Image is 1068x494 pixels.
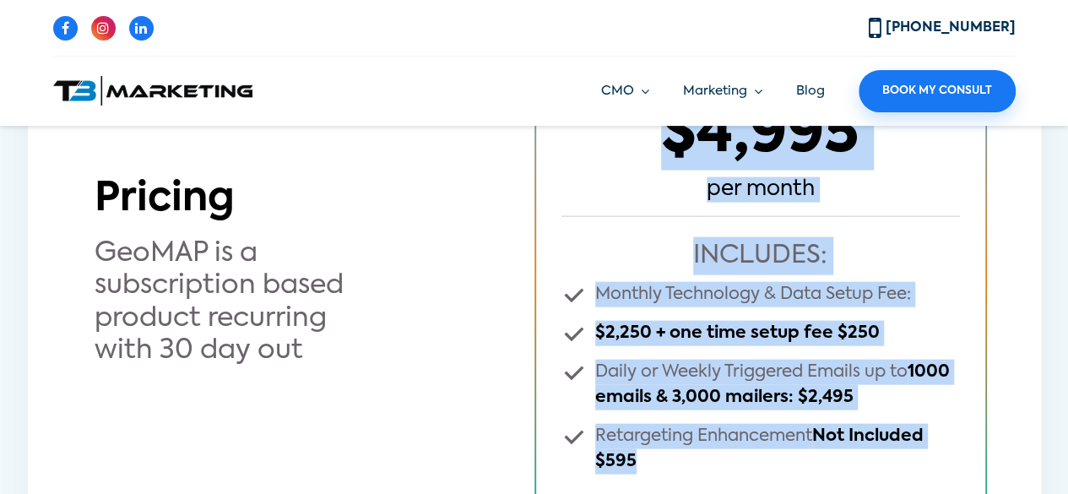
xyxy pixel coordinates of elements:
h3: $4,995 [561,100,960,171]
a: [PHONE_NUMBER] [869,21,1016,35]
a: Book My Consult [859,70,1016,112]
h2: Pricing [95,176,522,224]
a: Marketing [683,82,762,101]
strong: Not Included $595 [595,428,924,470]
li: Monthly Technology & Data Setup Fee: [561,282,960,307]
strong: $2,250 + one time setup fee $250 [595,325,880,342]
p: INCLUDES: [561,237,960,275]
img: T3 Marketing [53,76,252,106]
h4: GeoMAP is a subscription based product recurring with 30 day out [95,237,348,367]
h5: per month [561,177,960,203]
a: Blog [796,84,825,97]
li: Retargeting Enhancement [561,424,960,475]
strong: 1000 emails & 3,000 mailers: $2,495 [595,364,950,406]
a: CMO [601,82,649,101]
li: Daily or Weekly Triggered Emails up to [561,360,960,410]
